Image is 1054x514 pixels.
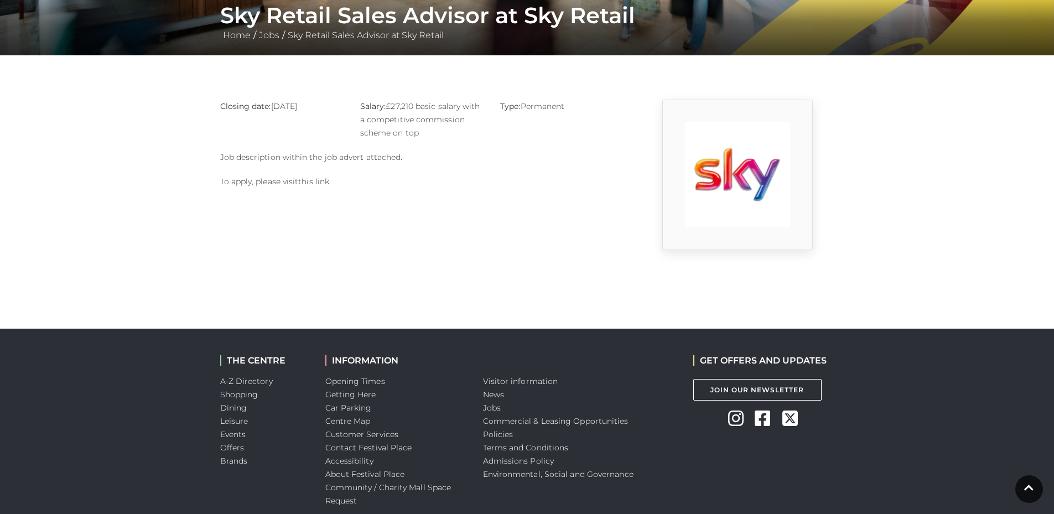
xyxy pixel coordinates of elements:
strong: Closing date: [220,101,271,111]
h2: THE CENTRE [220,355,309,366]
strong: Type: [500,101,520,111]
a: Policies [483,429,513,439]
a: News [483,390,504,399]
a: Admissions Policy [483,456,554,466]
h1: Sky Retail Sales Advisor at Sky Retail [220,2,834,29]
a: Centre Map [325,416,371,426]
a: Customer Services [325,429,399,439]
a: Opening Times [325,376,385,386]
a: Leisure [220,416,248,426]
a: A-Z Directory [220,376,273,386]
a: About Festival Place [325,469,405,479]
div: / / [212,2,843,42]
a: Brands [220,456,248,466]
a: Home [220,30,253,40]
h2: INFORMATION [325,355,466,366]
p: £27,210 basic salary with a competitive commission scheme on top [360,100,484,139]
a: Sky Retail Sales Advisor at Sky Retail [285,30,446,40]
strong: Salary: [360,101,386,111]
p: Permanent [500,100,624,113]
a: Terms and Conditions [483,443,569,453]
a: Jobs [256,30,282,40]
p: Job description within the job advert attached. [220,150,624,164]
a: Visitor information [483,376,558,386]
a: Join Our Newsletter [693,379,822,401]
a: Car Parking [325,403,372,413]
a: Getting Here [325,390,376,399]
a: Commercial & Leasing Opportunities [483,416,629,426]
a: Dining [220,403,247,413]
p: To apply, please visit . [220,175,624,188]
a: Accessibility [325,456,373,466]
a: Community / Charity Mall Space Request [325,482,451,506]
a: Contact Festival Place [325,443,412,453]
a: Environmental, Social and Governance [483,469,634,479]
p: [DATE] [220,100,344,113]
a: Jobs [483,403,501,413]
h2: GET OFFERS AND UPDATES [693,355,827,366]
a: Offers [220,443,245,453]
img: 9_1554823650_1WdN.png [685,122,790,227]
a: Events [220,429,246,439]
a: this link [298,176,329,186]
a: Shopping [220,390,258,399]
